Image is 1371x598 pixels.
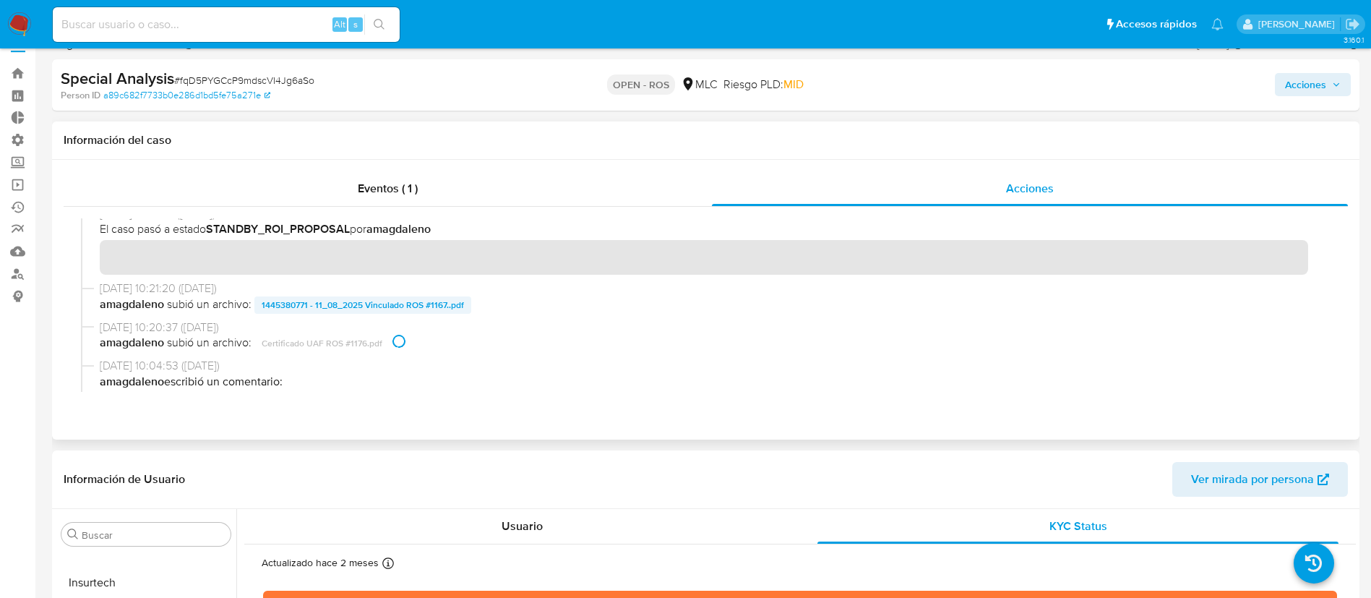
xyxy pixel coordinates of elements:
span: 3.160.1 [1344,34,1364,46]
span: MID [783,76,804,93]
a: a89c682f7733b0e286d1bd5fe75a271e [103,89,270,102]
b: Special Analysis [61,67,174,90]
div: MLC [681,77,718,93]
input: Buscar usuario o caso... [53,15,400,34]
p: OPEN - ROS [607,74,675,95]
span: Usuario [502,518,543,534]
h1: Información de Usuario [64,472,185,487]
p: Actualizado hace 2 meses [262,556,379,570]
span: Ver mirada por persona [1191,462,1314,497]
a: Salir [1345,17,1360,32]
span: KYC Status [1049,518,1107,534]
button: Ver mirada por persona [1172,462,1348,497]
a: Notificaciones [1211,18,1224,30]
span: Asignado a [52,36,180,52]
span: Acciones [1285,73,1326,96]
button: Acciones [1275,73,1351,96]
h1: Información del caso [64,133,1348,148]
span: Acciones [1006,180,1054,197]
span: Riesgo PLD: [723,77,804,93]
span: s [353,17,358,31]
button: Buscar [67,529,79,540]
span: Eventos ( 1 ) [358,180,418,197]
p: rociodaniela.benavidescatalan@mercadolibre.cl [1258,17,1340,31]
button: search-icon [364,14,394,35]
span: Alt [334,17,345,31]
b: Person ID [61,89,100,102]
span: Accesos rápidos [1116,17,1197,32]
input: Buscar [82,529,225,542]
span: # fqD5PYGCcP9mdscVI4Jg6aSo [174,73,314,87]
